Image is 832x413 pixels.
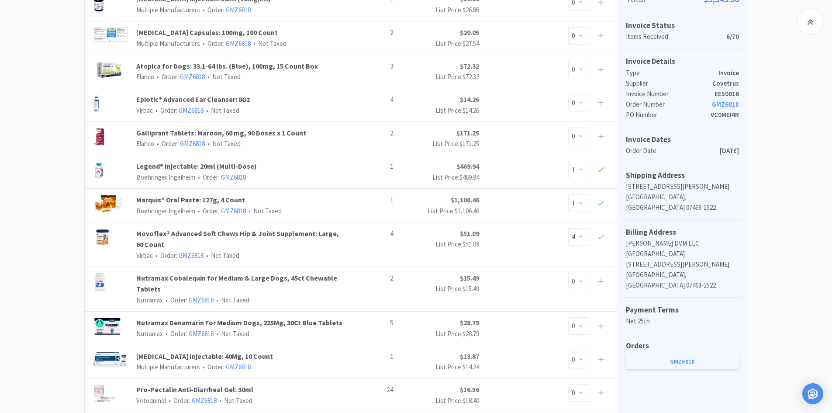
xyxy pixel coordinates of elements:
[136,330,163,338] span: Nutramax
[626,20,739,31] h5: Invoice Status
[136,94,351,105] a: Epiotic® Advanced Ear Cleanser: 8Oz
[394,38,479,49] p: List Price:
[167,396,172,405] span: •
[463,6,479,14] span: $26.86
[93,94,100,112] img: c615ed8649e84d0783b9100e261bbfba_31130.png
[394,329,479,339] p: List Price:
[626,192,739,213] p: [GEOGRAPHIC_DATA], [GEOGRAPHIC_DATA] 07463-1522
[626,238,739,259] p: [PERSON_NAME] DVM LLC [GEOGRAPHIC_DATA]
[221,207,246,215] a: GMZ6818
[226,363,251,371] a: GMZ6818
[350,94,393,105] p: 4
[711,110,739,120] p: VC0MEI4R
[460,274,479,282] strong: $15.49
[463,285,479,293] span: $15.49
[200,363,251,371] span: Order:
[204,251,239,260] span: Not Taxed
[136,27,351,38] a: [MEDICAL_DATA] Capsules: 100mg, 100 Count
[350,194,393,206] p: 1
[626,99,712,110] p: Order Number
[394,362,479,372] p: List Price:
[136,6,200,14] span: Multiple Manufacturers
[626,134,739,146] h5: Invoice Dates
[195,207,246,215] span: Order:
[460,28,479,37] strong: $20.05
[155,73,160,81] span: •
[350,351,393,362] p: 1
[251,39,287,48] span: Not Taxed
[456,128,479,137] strong: $171.25
[136,106,153,115] span: Virbac
[136,396,166,405] span: Vetoquinol
[350,384,393,396] p: 24
[712,100,739,108] a: GMZ6818
[136,161,351,172] a: Legend® Injectable: 20ml (Multi-Dose)
[350,128,393,139] p: 2
[136,207,195,215] span: Boehringer Ingelheim
[394,72,479,82] p: List Price:
[460,95,479,104] strong: $14.26
[394,172,479,183] p: List Price:
[626,270,739,291] p: [GEOGRAPHIC_DATA], [GEOGRAPHIC_DATA] 07463-1522
[626,78,712,89] p: Supplier
[226,6,251,14] a: GMZ6818
[463,240,479,248] span: $51.09
[93,228,112,246] img: bb4c70a0a55d483ead37821da6083b79_513125.png
[136,363,200,371] span: Multiple Manufacturers
[93,128,105,146] img: 3e60e5bf61204d71979e655b07863d85_206481.png
[136,251,153,260] span: Virbac
[626,146,720,156] p: Order Date
[459,173,479,181] span: $469.94
[463,73,479,81] span: $72.32
[205,139,241,148] span: Not Taxed
[205,73,241,81] span: Not Taxed
[626,259,739,270] p: [STREET_ADDRESS][PERSON_NAME]
[460,318,479,327] strong: $28.79
[626,181,739,192] p: [STREET_ADDRESS][PERSON_NAME]
[93,194,124,213] img: 82980dfeae224199978d03e17a56d30a_37888.png
[205,106,210,115] span: •
[226,39,251,48] a: GMZ6818
[626,340,739,352] h5: Orders
[394,396,479,406] p: List Price:
[350,317,393,329] p: 5
[463,396,479,405] span: $18.40
[394,139,479,149] p: List Price:
[154,73,205,81] span: Order:
[214,296,249,304] span: Not Taxed
[153,106,204,115] span: Order:
[179,251,204,260] a: GMZ6818
[252,39,257,48] span: •
[205,251,210,260] span: •
[189,330,214,338] a: GMZ6818
[136,273,351,295] a: Nutramax Cobalequin for Medium & Large Dogs, 45ct Chewable Tablets
[200,6,251,14] span: Order:
[626,31,726,42] p: Items Received
[93,61,125,79] img: b8d26a51f53e4427910a50782dd4be56_34405.png
[179,106,204,115] a: GMZ6818
[136,194,351,206] a: Marquis® Oral Paste: 127g, 4 Count
[215,296,220,304] span: •
[189,296,214,304] a: GMZ6818
[626,354,739,369] a: GMZ6818
[626,170,739,181] h5: Shipping Address
[350,161,393,172] p: 1
[197,173,201,181] span: •
[463,330,479,338] span: $28.79
[460,229,479,238] strong: $51.09
[217,396,252,405] span: Not Taxed
[195,173,246,181] span: Order:
[451,195,479,204] strong: $1,106.46
[456,162,479,170] strong: $469.94
[802,383,823,404] div: Open Intercom Messenger
[136,317,351,329] a: Nutramax Denamarin For Medium Dogs, 225Mg, 30Ct Blue Tablets
[246,207,282,215] span: Not Taxed
[626,316,739,326] p: Net 25th
[394,206,479,216] p: List Price:
[164,330,169,338] span: •
[136,384,351,396] a: Pro-Pectalin Anti-Diarrheal Gel: 30ml
[626,56,739,67] h5: Invoice Details
[394,284,479,294] p: List Price:
[626,226,739,238] h5: Billing Address
[214,330,249,338] span: Not Taxed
